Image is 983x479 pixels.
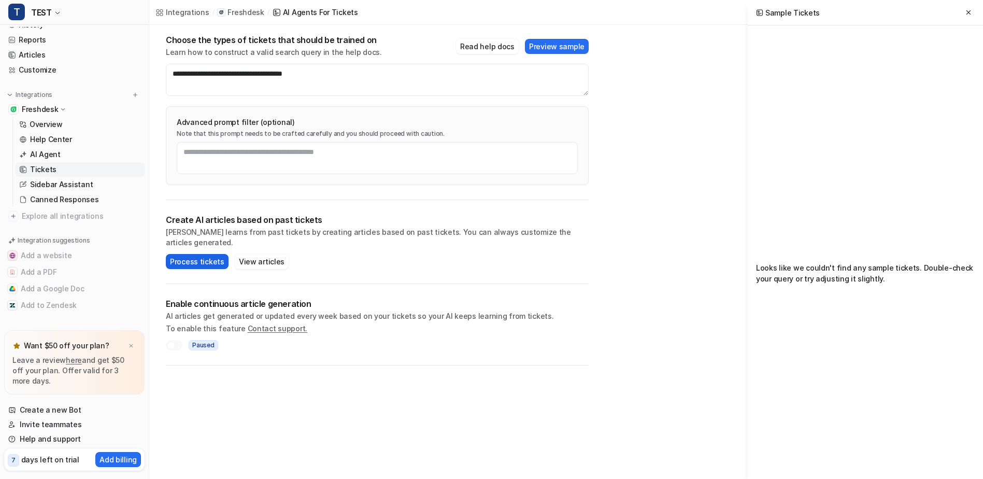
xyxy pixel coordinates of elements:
[15,117,145,132] a: Overview
[177,117,578,128] p: Advanced prompt filter (optional)
[12,355,136,386] p: Leave a review and get $50 off your plan. Offer valid for 3 more days.
[12,342,21,350] img: star
[155,7,209,18] a: Integrations
[15,192,145,207] a: Canned Responses
[166,299,589,309] p: Enable continuous article generation
[8,4,25,20] span: T
[95,452,141,467] button: Add billing
[30,194,99,205] p: Canned Responses
[4,417,145,432] a: Invite teammates
[525,39,589,54] button: Preview sample
[8,211,19,221] img: explore all integrations
[212,8,215,17] span: /
[30,149,61,160] p: AI Agent
[4,297,145,314] button: Add to ZendeskAdd to Zendesk
[99,454,137,465] p: Add billing
[30,164,56,175] p: Tickets
[30,119,63,130] p: Overview
[4,264,145,280] button: Add a PDFAdd a PDF
[283,7,358,18] div: AI Agents for tickets
[15,177,145,192] a: Sidebar Assistant
[4,33,145,47] a: Reports
[166,35,382,45] p: Choose the types of tickets that should be trained on
[22,104,58,115] p: Freshdesk
[273,7,358,18] a: AI Agents for tickets
[267,8,269,17] span: /
[24,341,109,351] p: Want $50 off your plan?
[15,132,145,147] a: Help Center
[235,254,289,269] button: View articles
[166,323,589,334] p: To enable this feature
[166,254,229,269] button: Process tickets
[16,91,52,99] p: Integrations
[4,90,55,100] button: Integrations
[22,208,140,224] span: Explore all integrations
[177,130,578,138] p: Note that this prompt needs to be crafted carefully and you should proceed with caution.
[4,247,145,264] button: Add a websiteAdd a website
[166,215,589,225] p: Create AI articles based on past tickets
[18,236,90,245] p: Integration suggestions
[4,280,145,297] button: Add a Google DocAdd a Google Doc
[11,456,16,465] p: 7
[217,7,264,18] a: Freshdesk
[9,252,16,259] img: Add a website
[248,324,308,333] span: Contact support.
[9,286,16,292] img: Add a Google Doc
[10,106,17,112] img: Freshdesk
[6,91,13,98] img: expand menu
[4,48,145,62] a: Articles
[166,7,209,18] div: Integrations
[30,179,93,190] p: Sidebar Assistant
[189,340,218,350] span: Paused
[166,311,589,321] p: AI articles get generated or updated every week based on your tickets so your AI keeps learning f...
[9,302,16,308] img: Add to Zendesk
[4,432,145,446] a: Help and support
[756,262,975,284] p: Looks like we couldn't find any sample tickets. Double-check your query or try adjusting it sligh...
[66,356,82,364] a: here
[15,162,145,177] a: Tickets
[765,7,820,18] p: Sample Tickets
[15,147,145,162] a: AI Agent
[30,134,72,145] p: Help Center
[227,7,264,18] p: Freshdesk
[166,47,382,58] p: Learn how to construct a valid search query in the help docs.
[21,454,79,465] p: days left on trial
[166,227,589,248] p: [PERSON_NAME] learns from past tickets by creating articles based on past tickets. You can always...
[4,63,145,77] a: Customize
[132,91,139,98] img: menu_add.svg
[31,5,51,20] span: TEST
[128,343,134,349] img: x
[4,209,145,223] a: Explore all integrations
[456,39,519,54] button: Read help docs
[9,269,16,275] img: Add a PDF
[4,403,145,417] a: Create a new Bot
